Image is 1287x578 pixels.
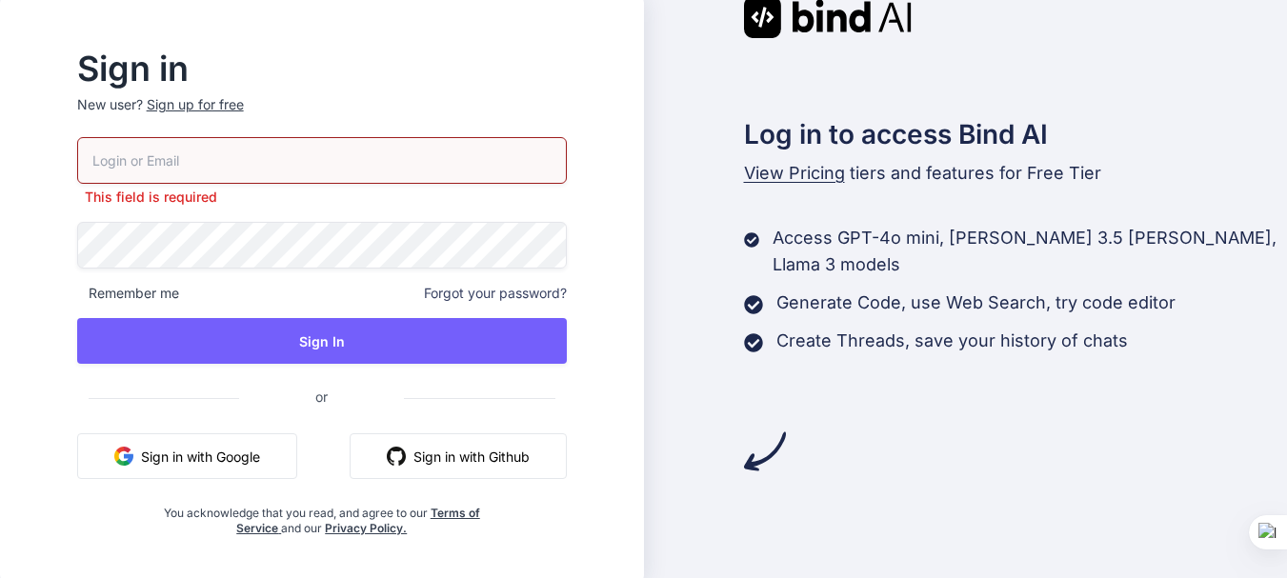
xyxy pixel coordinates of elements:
[114,447,133,466] img: google
[387,447,406,466] img: github
[77,53,567,84] h2: Sign in
[236,506,480,535] a: Terms of Service
[424,284,567,303] span: Forgot your password?
[158,494,485,536] div: You acknowledge that you read, and agree to our and our
[325,521,407,535] a: Privacy Policy.
[773,225,1287,278] p: Access GPT-4o mini, [PERSON_NAME] 3.5 [PERSON_NAME], Llama 3 models
[77,95,567,137] p: New user?
[77,137,567,184] input: Login or Email
[350,433,567,479] button: Sign in with Github
[239,373,404,420] span: or
[147,95,244,114] div: Sign up for free
[776,289,1176,316] p: Generate Code, use Web Search, try code editor
[77,433,297,479] button: Sign in with Google
[776,328,1128,354] p: Create Threads, save your history of chats
[77,188,567,207] p: This field is required
[744,163,845,183] span: View Pricing
[77,284,179,303] span: Remember me
[744,430,786,472] img: arrow
[77,318,567,364] button: Sign In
